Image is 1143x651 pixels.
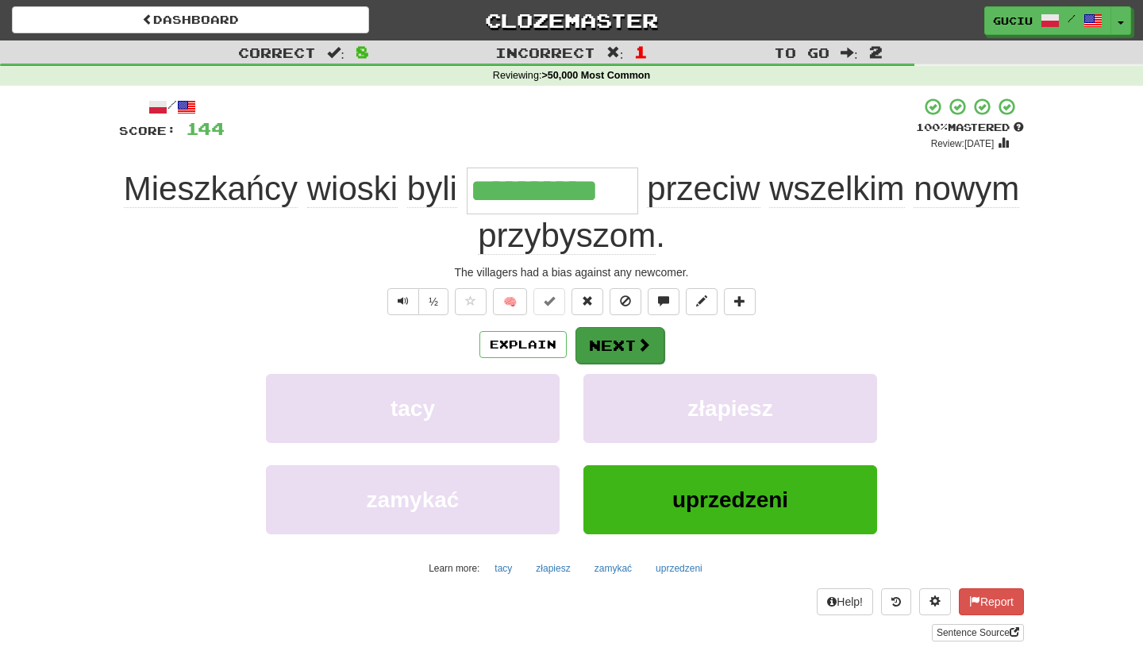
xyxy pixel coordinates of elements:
button: Report [959,588,1024,615]
span: : [841,46,858,60]
span: byli [407,170,457,208]
button: ½ [418,288,448,315]
button: zamykać [586,557,641,580]
button: 🧠 [493,288,527,315]
button: Edit sentence (alt+d) [686,288,718,315]
button: Next [575,327,664,364]
a: Dashboard [12,6,369,33]
button: złapiesz [583,374,877,443]
button: Favorite sentence (alt+f) [455,288,487,315]
button: Discuss sentence (alt+u) [648,288,679,315]
span: 2 [869,42,883,61]
a: Guciu / [984,6,1111,35]
span: / [1068,13,1076,24]
span: Correct [238,44,316,60]
span: : [327,46,344,60]
span: nowym [914,170,1019,208]
span: zamykać [367,487,460,512]
span: Score: [119,124,176,137]
button: tacy [266,374,560,443]
button: zamykać [266,465,560,534]
span: . [478,170,1019,255]
span: wioski [307,170,398,208]
button: tacy [486,557,521,580]
a: Clozemaster [393,6,750,34]
span: uprzedzeni [672,487,788,512]
div: The villagers had a bias against any newcomer. [119,264,1024,280]
button: Set this sentence to 100% Mastered (alt+m) [533,288,565,315]
button: uprzedzeni [647,557,711,580]
span: tacy [391,396,435,421]
button: złapiesz [527,557,579,580]
span: wszelkim [769,170,904,208]
span: 1 [634,42,648,61]
div: Mastered [916,121,1024,135]
small: Review: [DATE] [931,138,995,149]
a: Sentence Source [932,624,1024,641]
span: Mieszkańcy [124,170,298,208]
div: / [119,97,225,117]
span: : [606,46,624,60]
span: przeciw [647,170,760,208]
button: Add to collection (alt+a) [724,288,756,315]
div: Text-to-speech controls [384,288,448,315]
button: Explain [479,331,567,358]
button: Reset to 0% Mastered (alt+r) [571,288,603,315]
span: 144 [186,118,225,138]
strong: >50,000 Most Common [541,70,650,81]
button: Ignore sentence (alt+i) [610,288,641,315]
span: 100 % [916,121,948,133]
button: uprzedzeni [583,465,877,534]
small: Learn more: [429,563,479,574]
span: Guciu [993,13,1033,28]
button: Round history (alt+y) [881,588,911,615]
button: Play sentence audio (ctl+space) [387,288,419,315]
span: przybyszom [478,217,656,255]
span: To go [774,44,829,60]
span: 8 [356,42,369,61]
button: Help! [817,588,873,615]
span: złapiesz [687,396,772,421]
span: Incorrect [495,44,595,60]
